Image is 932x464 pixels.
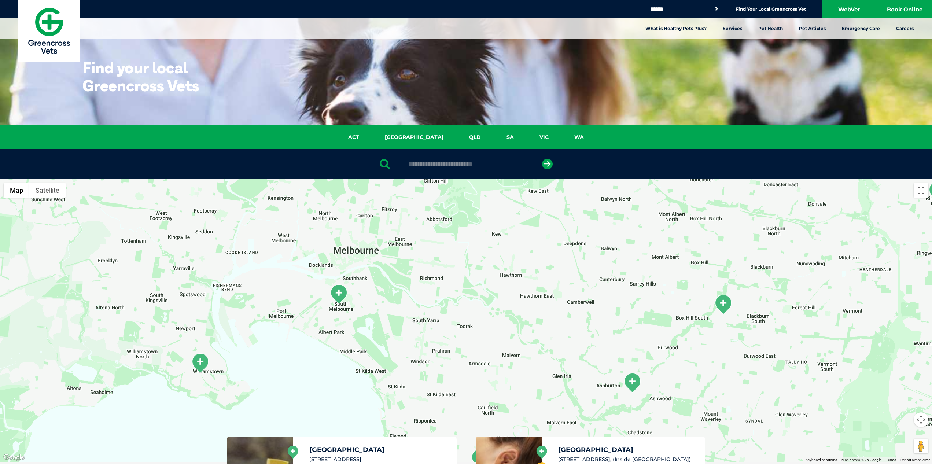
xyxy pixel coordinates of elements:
[456,133,494,141] a: QLD
[841,458,881,462] span: Map data ©2025 Google
[29,183,66,198] button: Show satellite imagery
[372,133,456,141] a: [GEOGRAPHIC_DATA]
[886,458,896,462] a: Terms (opens in new tab)
[715,18,750,39] a: Services
[558,456,699,463] li: [STREET_ADDRESS], (Inside [GEOGRAPHIC_DATA])
[791,18,834,39] a: Pet Articles
[2,453,26,462] img: Google
[900,458,930,462] a: Report a map error
[558,446,699,453] h5: [GEOGRAPHIC_DATA]
[527,133,561,141] a: VIC
[888,18,922,39] a: Careers
[561,133,597,141] a: WA
[309,456,450,463] li: [STREET_ADDRESS]
[806,457,837,463] button: Keyboard shortcuts
[914,183,928,198] button: Toggle fullscreen view
[329,284,348,304] div: South Melbourne
[623,373,641,393] div: Ashburton
[82,59,227,95] h1: Find your local Greencross Vets
[736,6,806,12] a: Find Your Local Greencross Vet
[335,133,372,141] a: ACT
[494,133,527,141] a: SA
[914,439,928,453] button: Drag Pegman onto the map to open Street View
[834,18,888,39] a: Emergency Care
[713,5,720,12] button: Search
[191,353,209,373] div: Williamstown
[2,453,26,462] a: Open this area in Google Maps (opens a new window)
[637,18,715,39] a: What is Healthy Pets Plus?
[4,183,29,198] button: Show street map
[309,446,450,453] h5: [GEOGRAPHIC_DATA]
[714,294,732,314] div: Box Hill
[914,412,928,427] button: Map camera controls
[750,18,791,39] a: Pet Health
